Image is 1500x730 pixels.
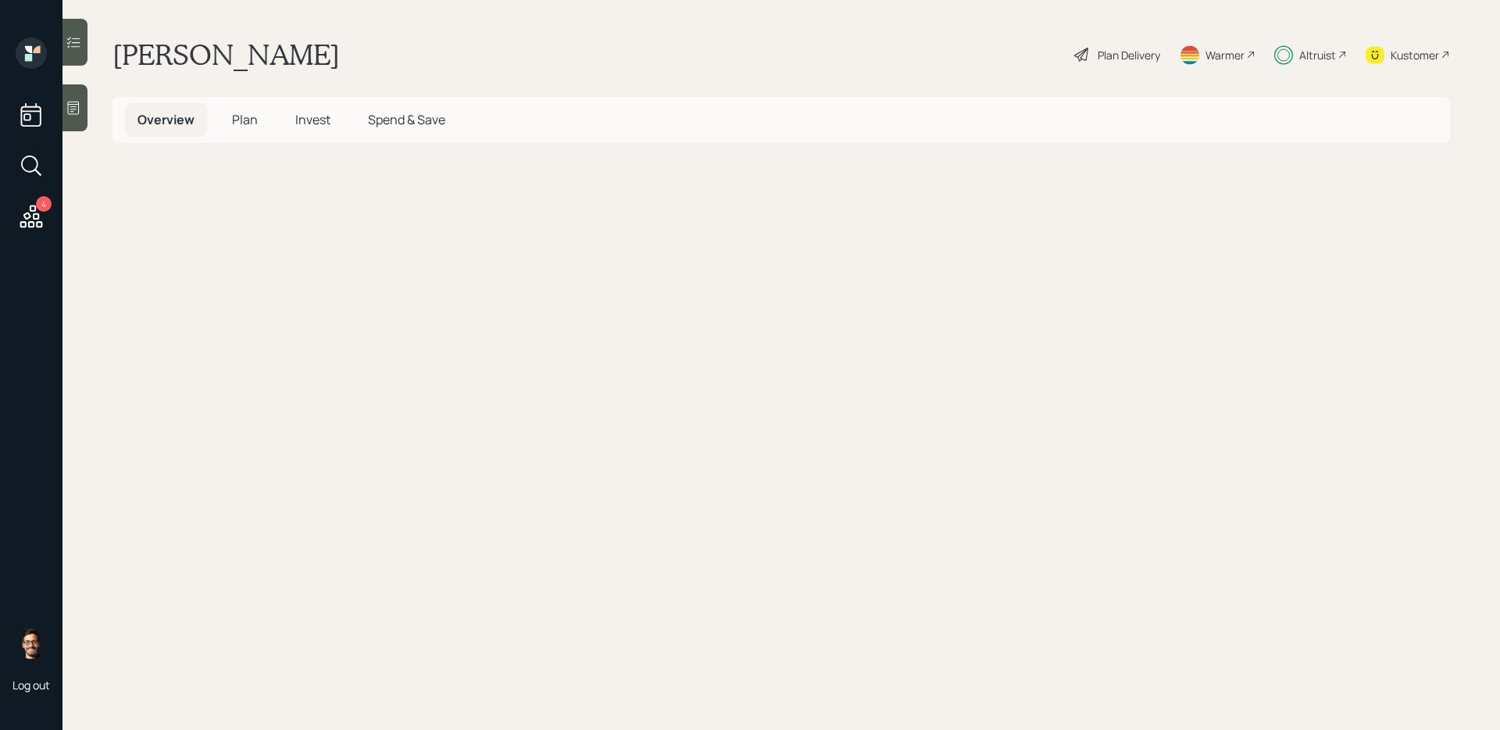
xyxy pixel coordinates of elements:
span: Invest [295,111,330,128]
div: Warmer [1205,47,1245,63]
span: Plan [232,111,258,128]
div: Plan Delivery [1098,47,1160,63]
div: Log out [12,678,50,692]
img: sami-boghos-headshot.png [16,628,47,659]
h1: [PERSON_NAME] [112,38,340,72]
div: Altruist [1299,47,1336,63]
div: 4 [36,196,52,212]
div: Kustomer [1391,47,1439,63]
span: Overview [137,111,195,128]
span: Spend & Save [368,111,445,128]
